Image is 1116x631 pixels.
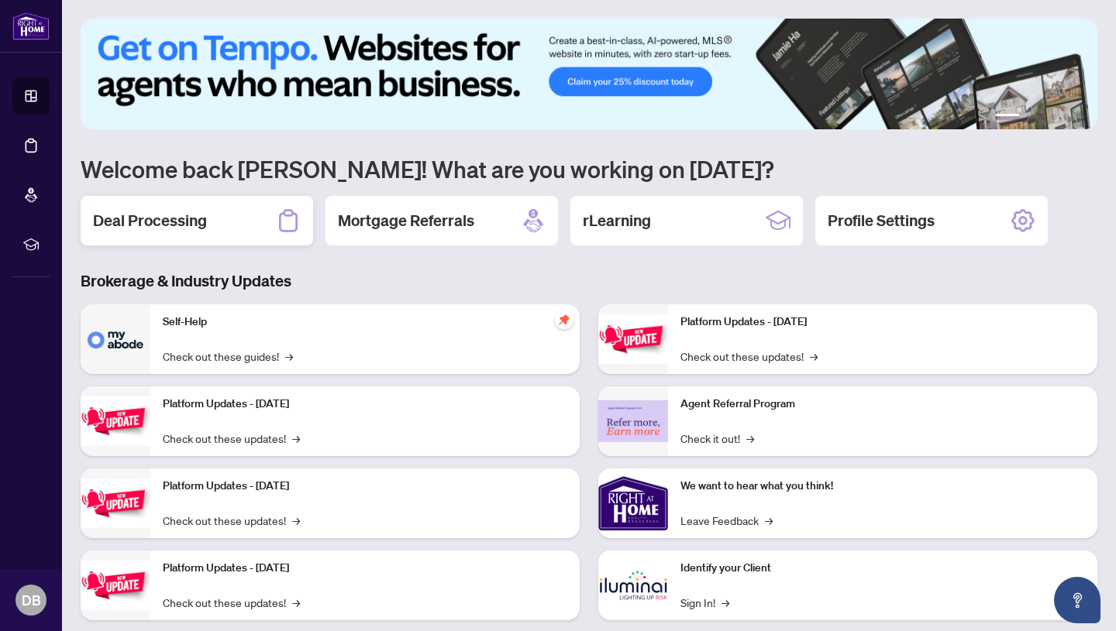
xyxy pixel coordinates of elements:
[292,512,300,529] span: →
[810,348,818,365] span: →
[81,154,1097,183] h1: Welcome back [PERSON_NAME]! What are you working on [DATE]?
[93,210,207,231] h2: Deal Processing
[680,348,818,365] a: Check out these updates!→
[81,304,150,374] img: Self-Help
[598,550,668,620] img: Identify your Client
[583,210,651,231] h2: rLearning
[163,594,300,611] a: Check out these updates!→
[81,561,150,609] img: Platform Updates - July 8, 2025
[292,430,300,447] span: →
[680,430,754,447] a: Check it out!→
[81,396,150,445] img: Platform Updates - September 16, 2025
[995,114,1020,120] button: 1
[81,270,1097,292] h3: Brokerage & Industry Updates
[163,396,567,413] p: Platform Updates - [DATE]
[598,400,668,443] img: Agent Referral Program
[1054,577,1100,623] button: Open asap
[680,594,729,611] a: Sign In!→
[81,19,1097,129] img: Slide 0
[598,314,668,363] img: Platform Updates - June 23, 2025
[163,430,300,447] a: Check out these updates!→
[12,12,50,40] img: logo
[828,210,935,231] h2: Profile Settings
[292,594,300,611] span: →
[680,396,1085,413] p: Agent Referral Program
[163,348,293,365] a: Check out these guides!→
[285,348,293,365] span: →
[680,512,773,529] a: Leave Feedback→
[680,314,1085,331] p: Platform Updates - [DATE]
[22,589,41,611] span: DB
[1051,114,1057,120] button: 4
[598,468,668,538] img: We want to hear what you think!
[1063,114,1069,120] button: 5
[765,512,773,529] span: →
[1038,114,1045,120] button: 3
[163,478,567,495] p: Platform Updates - [DATE]
[163,560,567,577] p: Platform Updates - [DATE]
[163,314,567,331] p: Self-Help
[1076,114,1082,120] button: 6
[680,560,1085,577] p: Identify your Client
[555,310,573,329] span: pushpin
[746,430,754,447] span: →
[338,210,474,231] h2: Mortgage Referrals
[81,478,150,527] img: Platform Updates - July 21, 2025
[722,594,729,611] span: →
[1026,114,1032,120] button: 2
[163,512,300,529] a: Check out these updates!→
[680,478,1085,495] p: We want to hear what you think!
